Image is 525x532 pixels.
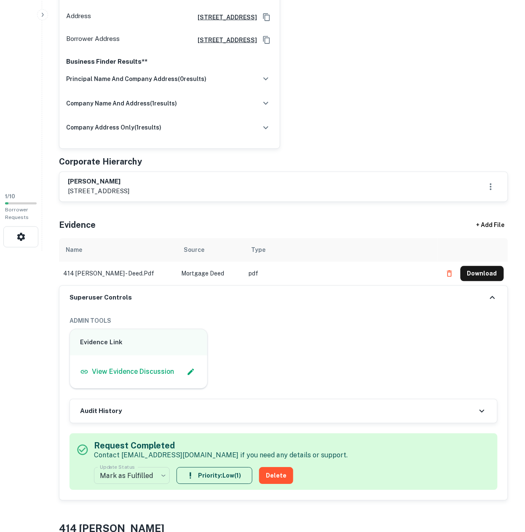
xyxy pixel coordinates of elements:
button: Copy Address [260,34,273,46]
a: [STREET_ADDRESS] [191,13,257,22]
button: Priority:Low(1) [177,467,252,484]
th: Source [177,238,244,262]
th: Name [59,238,177,262]
button: Download [461,266,504,281]
span: 1 / 10 [5,194,15,200]
h5: Corporate Hierarchy [59,156,142,168]
h6: Superuser Controls [70,293,132,303]
p: View Evidence Discussion [92,367,174,377]
div: Name [66,245,82,255]
p: Address [66,11,91,24]
td: Mortgage Deed [177,262,244,286]
button: Delete [259,467,293,484]
h6: [PERSON_NAME] [68,177,129,187]
button: Copy Address [260,11,273,24]
iframe: Chat Widget [483,464,525,505]
span: Borrower Requests [5,207,29,221]
p: Contact [EMAIL_ADDRESS][DOMAIN_NAME] if you need any details or support. [94,451,348,461]
div: Source [184,245,204,255]
a: View Evidence Discussion [80,367,174,377]
th: Type [244,238,438,262]
h6: ADMIN TOOLS [70,316,498,326]
button: Edit Slack Link [185,366,197,378]
h6: principal name and company address ( 0 results) [66,74,206,84]
h6: Audit History [80,407,122,416]
h6: Evidence Link [80,338,197,348]
p: [STREET_ADDRESS] [68,186,129,197]
h5: Request Completed [94,440,348,452]
div: scrollable content [59,238,508,286]
h6: company address only ( 1 results) [66,123,161,132]
a: [STREET_ADDRESS] [191,35,257,45]
p: Borrower Address [66,34,120,46]
div: Type [251,245,265,255]
td: pdf [244,262,438,286]
p: Business Finder Results** [66,57,273,67]
div: Mark as Fulfilled [94,464,170,488]
div: + Add File [461,218,520,233]
label: Update Status [100,464,135,471]
td: 414 [PERSON_NAME] - deed.pdf [59,262,177,286]
h5: Evidence [59,219,96,232]
button: Delete file [442,267,457,281]
h6: company name and address ( 1 results) [66,99,177,108]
